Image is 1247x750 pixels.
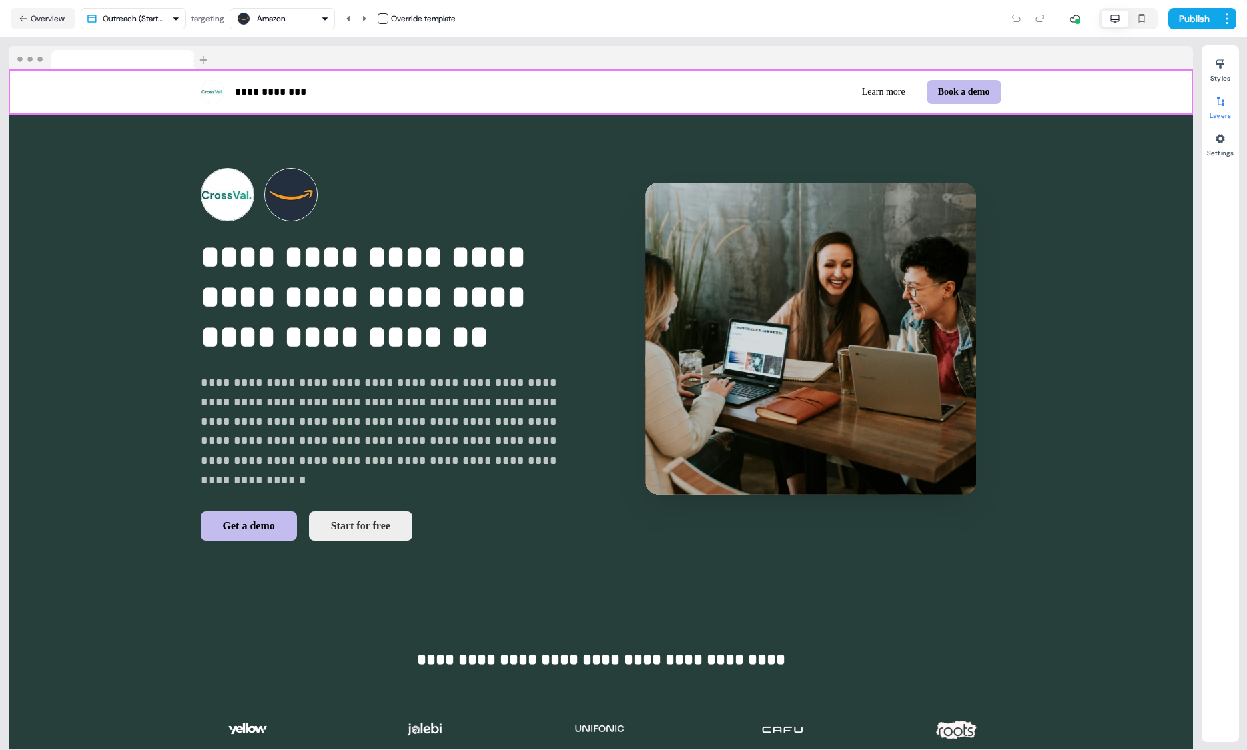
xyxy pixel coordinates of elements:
div: Outreach (Starter) [103,12,167,25]
div: targeting [191,12,224,25]
img: Image [620,168,1001,541]
button: Publish [1168,8,1218,29]
button: Layers [1202,91,1239,120]
div: Learn moreBook a demo [606,80,1001,104]
div: Get a demoStart for free [201,511,582,541]
button: Learn more [851,80,916,104]
button: Settings [1202,128,1239,157]
button: Book a demo [927,80,1001,104]
img: Browser topbar [9,46,214,70]
button: Amazon [230,8,335,29]
div: Override template [391,12,456,25]
button: Styles [1202,53,1239,83]
div: Amazon [257,12,286,25]
button: Get a demo [201,511,297,541]
button: Overview [11,8,75,29]
button: Start for free [309,511,412,541]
